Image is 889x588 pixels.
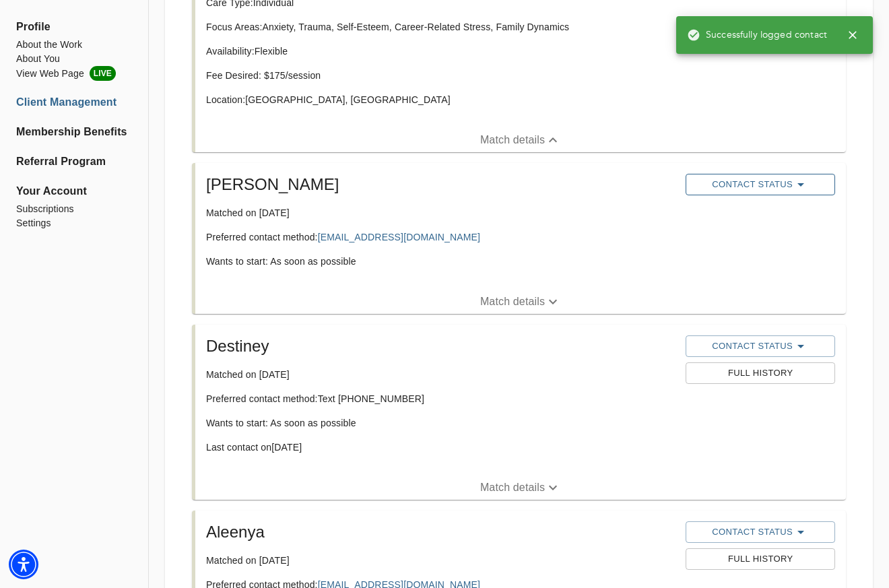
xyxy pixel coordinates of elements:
p: Last contact on [DATE] [206,440,675,454]
button: Contact Status [686,521,834,543]
a: About the Work [16,38,132,52]
a: View Web PageLIVE [16,66,132,81]
span: Your Account [16,183,132,199]
p: Availability: Flexible [206,44,675,58]
p: Wants to start: As soon as possible [206,416,675,430]
span: Contact Status [692,338,828,354]
p: Matched on [DATE] [206,206,675,220]
a: Membership Benefits [16,124,132,140]
h5: Destiney [206,335,675,357]
div: Accessibility Menu [9,550,38,579]
p: Matched on [DATE] [206,368,675,381]
h5: Aleenya [206,521,675,543]
span: Full History [692,366,828,381]
p: Wants to start: As soon as possible [206,255,675,268]
a: [EMAIL_ADDRESS][DOMAIN_NAME] [318,232,480,242]
p: Match details [480,294,545,310]
span: Full History [692,552,828,567]
span: LIVE [90,66,116,81]
a: Client Management [16,94,132,110]
p: Preferred contact method: [206,230,675,244]
p: Match details [480,480,545,496]
button: Full History [686,362,834,384]
p: Location: [GEOGRAPHIC_DATA], [GEOGRAPHIC_DATA] [206,93,675,106]
h5: [PERSON_NAME] [206,174,675,195]
button: Match details [195,128,846,152]
button: Contact Status [686,174,834,195]
p: Match details [480,132,545,148]
p: Matched on [DATE] [206,554,675,567]
button: Full History [686,548,834,570]
span: Contact Status [692,176,828,193]
a: Subscriptions [16,202,132,216]
button: Contact Status [686,335,834,357]
button: Match details [195,476,846,500]
li: View Web Page [16,66,132,81]
span: Profile [16,19,132,35]
p: Preferred contact method: Text [PHONE_NUMBER] [206,392,675,405]
button: Match details [195,290,846,314]
a: About You [16,52,132,66]
p: Focus Areas: Anxiety, Trauma, Self-Esteem, Career-Related Stress, Family Dynamics [206,20,675,34]
a: Referral Program [16,154,132,170]
span: Successfully logged contact [687,28,827,42]
span: Contact Status [692,524,828,540]
a: Settings [16,216,132,230]
p: Fee Desired: $ 175 /session [206,69,675,82]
